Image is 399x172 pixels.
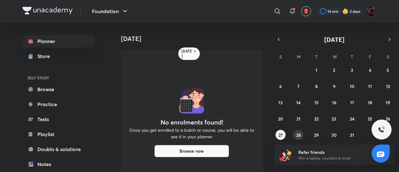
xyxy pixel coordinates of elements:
[386,83,390,89] abbr: July 12, 2025
[296,100,300,106] abbr: July 14, 2025
[293,81,303,91] button: July 7, 2025
[311,97,321,107] button: July 15, 2025
[350,116,354,122] abbr: July 24, 2025
[350,132,354,138] abbr: July 31, 2025
[365,81,375,91] button: July 11, 2025
[297,54,300,60] abbr: Monday
[293,97,303,107] button: July 14, 2025
[315,67,317,73] abbr: July 1, 2025
[298,155,375,161] p: Win a laptop, vouchers & more
[22,7,73,14] img: Company Logo
[332,116,336,122] abbr: July 23, 2025
[161,119,223,126] h4: No enrolments found!
[368,100,372,106] abbr: July 18, 2025
[351,67,353,73] abbr: July 3, 2025
[369,67,371,73] abbr: July 4, 2025
[296,132,301,138] abbr: July 28, 2025
[314,100,319,106] abbr: July 15, 2025
[386,100,390,106] abbr: July 19, 2025
[314,116,319,122] abbr: July 22, 2025
[383,97,393,107] button: July 19, 2025
[329,81,339,91] button: July 9, 2025
[22,7,73,16] a: Company Logo
[128,127,255,140] p: Once you get enrolled to a batch or course, you will be able to see it in your planner
[314,132,319,138] abbr: July 29, 2025
[378,126,385,133] img: ttu
[22,158,95,170] a: Notes
[276,81,286,91] button: July 6, 2025
[276,114,286,124] button: July 20, 2025
[332,100,336,106] abbr: July 16, 2025
[342,8,349,14] img: streak
[293,114,303,124] button: July 21, 2025
[369,54,371,60] abbr: Friday
[311,65,321,75] button: July 1, 2025
[350,83,354,89] abbr: July 10, 2025
[365,114,375,124] button: July 25, 2025
[329,114,339,124] button: July 23, 2025
[315,54,318,60] abbr: Tuesday
[333,54,337,60] abbr: Wednesday
[154,145,229,157] button: Browse now
[311,81,321,91] button: July 8, 2025
[347,81,357,91] button: July 10, 2025
[387,67,389,73] abbr: July 5, 2025
[22,128,95,140] a: Playlist
[22,143,95,155] a: Doubts & solutions
[386,116,390,122] abbr: July 26, 2025
[22,113,95,125] a: Tests
[368,83,372,89] abbr: July 11, 2025
[278,100,283,106] abbr: July 13, 2025
[324,35,344,44] span: [DATE]
[329,65,339,75] button: July 2, 2025
[350,100,354,106] abbr: July 17, 2025
[329,97,339,107] button: July 16, 2025
[383,81,393,91] button: July 12, 2025
[347,65,357,75] button: July 3, 2025
[301,6,311,16] button: avatar
[298,149,375,155] h6: Refer friends
[278,132,283,138] abbr: July 27, 2025
[297,83,300,89] abbr: July 7, 2025
[22,35,95,47] a: Planner
[365,97,375,107] button: July 18, 2025
[347,130,357,140] button: July 31, 2025
[279,54,282,60] abbr: Sunday
[179,89,204,114] img: No events
[347,114,357,124] button: July 24, 2025
[333,83,335,89] abbr: July 9, 2025
[331,132,337,138] abbr: July 30, 2025
[383,65,393,75] button: July 5, 2025
[296,116,300,122] abbr: July 21, 2025
[303,8,309,14] img: avatar
[283,35,385,44] button: [DATE]
[293,130,303,140] button: July 28, 2025
[276,97,286,107] button: July 13, 2025
[368,116,372,122] abbr: July 25, 2025
[329,130,339,140] button: July 30, 2025
[181,49,192,59] h6: [DATE]
[276,130,286,140] button: July 27, 2025
[333,67,335,73] abbr: July 2, 2025
[387,54,389,60] abbr: Saturday
[351,54,353,60] abbr: Thursday
[22,83,95,96] a: Browse
[315,83,318,89] abbr: July 8, 2025
[279,149,292,161] img: referral
[365,65,375,75] button: July 4, 2025
[311,114,321,124] button: July 22, 2025
[383,114,393,124] button: July 26, 2025
[121,35,267,42] h4: [DATE]
[279,83,282,89] abbr: July 6, 2025
[22,72,95,83] h6: SELF STUDY
[22,50,95,62] a: Store
[278,116,283,122] abbr: July 20, 2025
[366,6,377,17] img: Ananya
[347,97,357,107] button: July 17, 2025
[88,5,132,17] button: Foundation
[311,130,321,140] button: July 29, 2025
[37,52,54,60] div: Store
[22,98,95,111] a: Practice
